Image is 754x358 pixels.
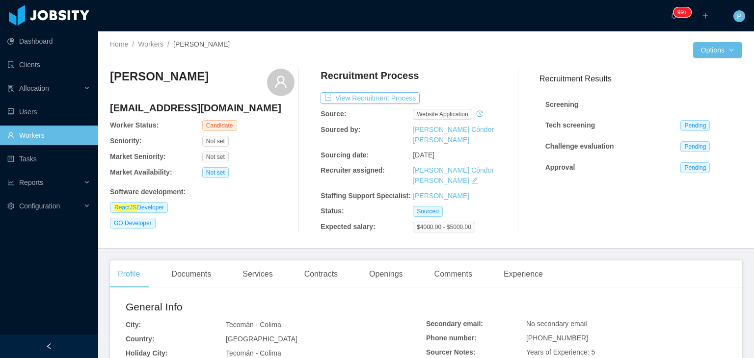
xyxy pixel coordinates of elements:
a: icon: auditClients [7,55,90,75]
span: Not set [202,167,229,178]
span: Allocation [19,84,49,92]
i: icon: solution [7,85,14,92]
span: $4000.00 - $5000.00 [413,222,475,232]
b: Seniority: [110,137,142,145]
span: [DATE] [413,151,434,159]
i: icon: edit [471,177,478,184]
button: icon: exportView Recruitment Process [321,92,420,104]
a: Workers [138,40,163,48]
i: icon: user [274,75,288,89]
b: Sourcer Notes: [426,348,475,356]
h3: [PERSON_NAME] [110,69,209,84]
b: Market Availability: [110,168,172,176]
span: Tecomán - Colima [226,321,281,329]
span: GO Developer [110,218,156,229]
b: Country: [126,335,154,343]
span: [GEOGRAPHIC_DATA] [226,335,297,343]
div: Contracts [296,260,346,288]
span: Years of Experience: 5 [526,348,595,356]
span: Not set [202,152,229,162]
span: Developer [110,202,168,213]
div: Comments [427,260,480,288]
b: Sourcing date: [321,151,369,159]
i: icon: plus [702,12,709,19]
span: / [132,40,134,48]
span: Tecomán - Colima [226,349,281,357]
a: icon: pie-chartDashboard [7,31,90,51]
div: Experience [496,260,551,288]
span: Pending [680,120,710,131]
a: icon: exportView Recruitment Process [321,94,420,102]
span: Sourced [413,206,443,217]
span: Reports [19,179,43,186]
b: Phone number: [426,334,477,342]
b: Sourced by: [321,126,360,133]
span: Pending [680,141,710,152]
b: Holiday City: [126,349,168,357]
a: icon: profileTasks [7,149,90,169]
b: City: [126,321,141,329]
b: Staffing Support Specialist: [321,192,411,200]
b: Expected salary: [321,223,375,230]
span: [PERSON_NAME] [173,40,230,48]
strong: Challenge evaluation [545,142,614,150]
b: Recruiter assigned: [321,166,385,174]
div: Services [235,260,280,288]
span: Candidate [202,120,237,131]
strong: Approval [545,163,575,171]
i: icon: setting [7,203,14,209]
strong: Tech screening [545,121,595,129]
b: Market Seniority: [110,153,166,160]
span: [PHONE_NUMBER] [526,334,588,342]
a: icon: robotUsers [7,102,90,122]
b: Worker Status: [110,121,159,129]
div: Openings [361,260,411,288]
a: Home [110,40,128,48]
b: Status: [321,207,344,215]
i: icon: line-chart [7,179,14,186]
strong: Screening [545,101,579,108]
h3: Recruitment Results [539,73,742,85]
h4: [EMAIL_ADDRESS][DOMAIN_NAME] [110,101,295,115]
a: [PERSON_NAME] Cóndor [PERSON_NAME] [413,126,494,144]
em: ReactJS [114,204,137,211]
span: website application [413,109,472,120]
span: Configuration [19,202,60,210]
b: Source: [321,110,346,118]
div: Documents [163,260,219,288]
sup: 1706 [673,7,691,17]
i: icon: bell [671,12,677,19]
h2: General Info [126,299,426,315]
span: No secondary email [526,320,587,328]
button: Optionsicon: down [693,42,742,58]
a: icon: userWorkers [7,126,90,145]
span: Not set [202,136,229,147]
span: Pending [680,162,710,173]
span: / [167,40,169,48]
a: [PERSON_NAME] [413,192,469,200]
b: Secondary email: [426,320,483,328]
span: P [737,10,741,22]
a: [PERSON_NAME] Cóndor [PERSON_NAME] [413,166,494,184]
b: Software development : [110,188,186,196]
i: icon: history [476,110,483,117]
div: Profile [110,260,148,288]
h4: Recruitment Process [321,69,419,82]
